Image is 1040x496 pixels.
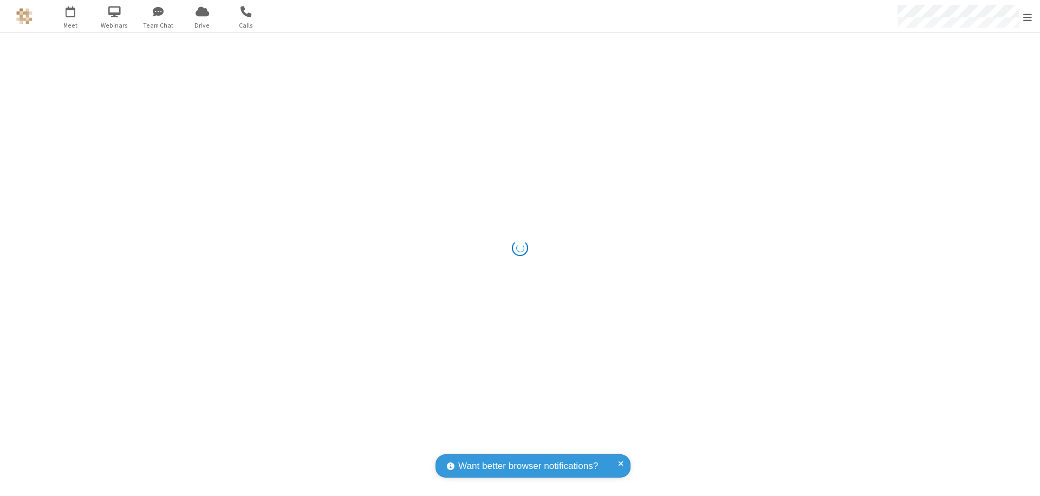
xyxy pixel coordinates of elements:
[182,21,223,30] span: Drive
[94,21,135,30] span: Webinars
[458,459,598,473] span: Want better browser notifications?
[16,8,32,24] img: QA Selenium DO NOT DELETE OR CHANGE
[50,21,91,30] span: Meet
[226,21,266,30] span: Calls
[138,21,179,30] span: Team Chat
